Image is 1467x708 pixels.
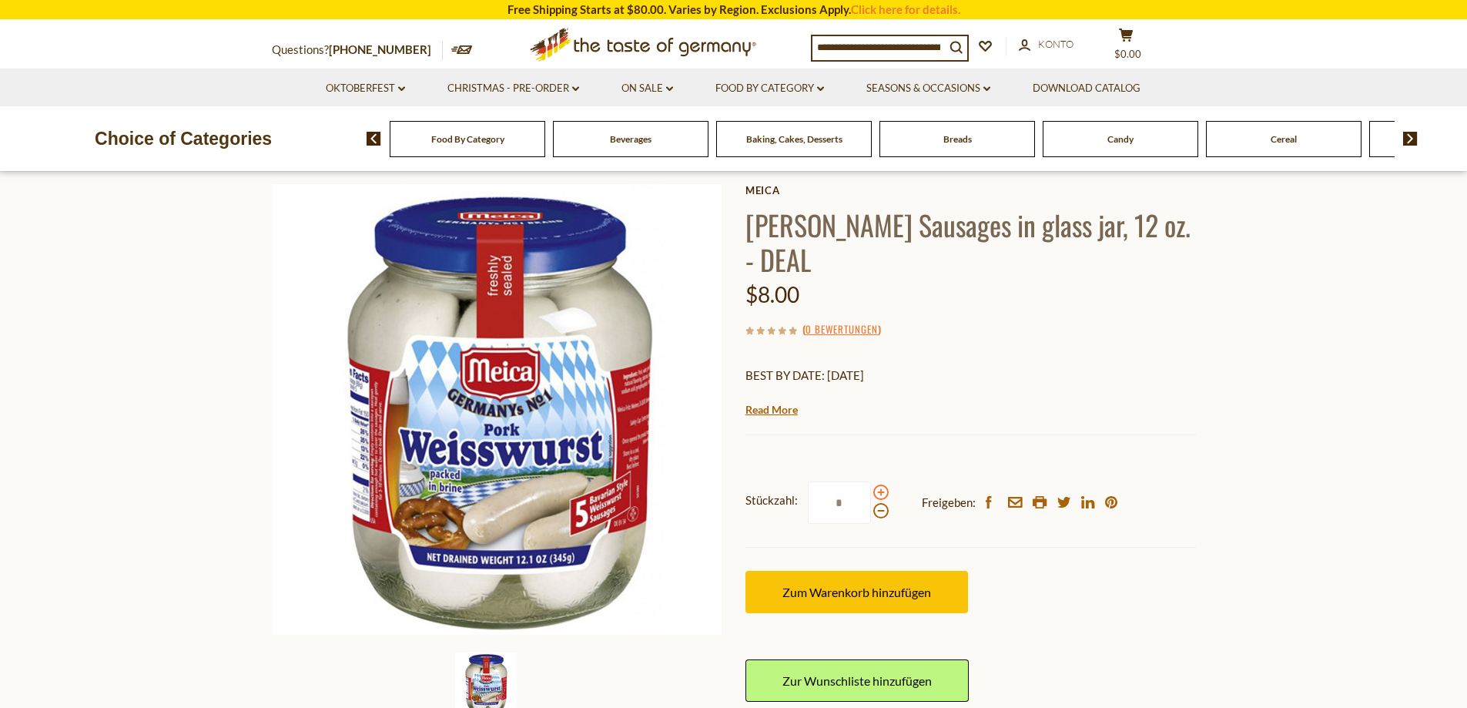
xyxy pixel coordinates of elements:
[866,80,990,97] a: Seasons & Occasions
[329,42,431,56] a: [PHONE_NUMBER]
[1403,132,1418,146] img: next arrow
[745,184,1196,196] a: Meica
[1033,80,1140,97] a: Download Catalog
[808,482,871,524] input: Stückzahl:
[745,366,1196,385] p: BEST BY DATE: [DATE]
[447,80,579,97] a: Christmas - PRE-ORDER
[431,133,504,145] a: Food By Category
[1038,38,1073,50] span: Konto
[745,402,798,418] a: Read More
[745,571,968,613] button: Zum Warenkorb hinzufügen
[745,207,1196,277] h1: [PERSON_NAME] Sausages in glass jar, 12 oz. - DEAL
[806,321,878,338] a: 0 Bewertungen
[745,491,798,510] strong: Stückzahl:
[1107,133,1134,145] a: Candy
[621,80,673,97] a: On Sale
[1114,48,1141,60] span: $0.00
[367,132,381,146] img: previous arrow
[745,659,969,702] a: Zur Wunschliste hinzufügen
[782,585,931,599] span: Zum Warenkorb hinzufügen
[272,40,443,60] p: Questions?
[922,493,976,512] span: Freigeben:
[1019,36,1073,53] a: Konto
[746,133,842,145] a: Baking, Cakes, Desserts
[326,80,405,97] a: Oktoberfest
[802,321,881,337] span: ( )
[745,397,1196,416] p: The only imported authentic German Weisswurst available in the [GEOGRAPHIC_DATA]. Meica Weisswurs...
[610,133,651,145] a: Beverages
[715,80,824,97] a: Food By Category
[943,133,972,145] a: Breads
[1271,133,1297,145] a: Cereal
[745,281,799,307] span: $8.00
[272,184,722,635] img: Meica Weisswurst Sausages in glass jar, 12 oz. - DEAL
[851,2,960,16] a: Click here for details.
[1104,28,1150,66] button: $0.00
